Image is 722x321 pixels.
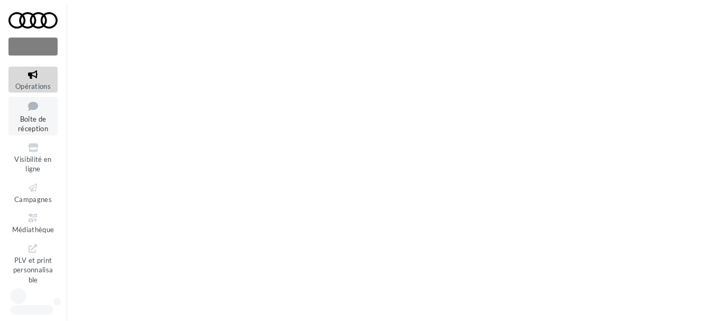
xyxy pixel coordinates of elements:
span: Opérations [15,82,51,90]
span: Campagnes [14,195,52,204]
a: Visibilité en ligne [8,140,58,176]
a: Opérations [8,67,58,93]
span: Visibilité en ligne [14,155,51,173]
a: Médiathèque [8,210,58,236]
div: Nouvelle campagne [8,38,58,56]
a: Boîte de réception [8,97,58,135]
span: Boîte de réception [18,115,48,133]
span: Médiathèque [12,225,54,234]
a: PLV et print personnalisable [8,241,58,287]
a: Campagnes [8,180,58,206]
span: PLV et print personnalisable [13,254,53,284]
